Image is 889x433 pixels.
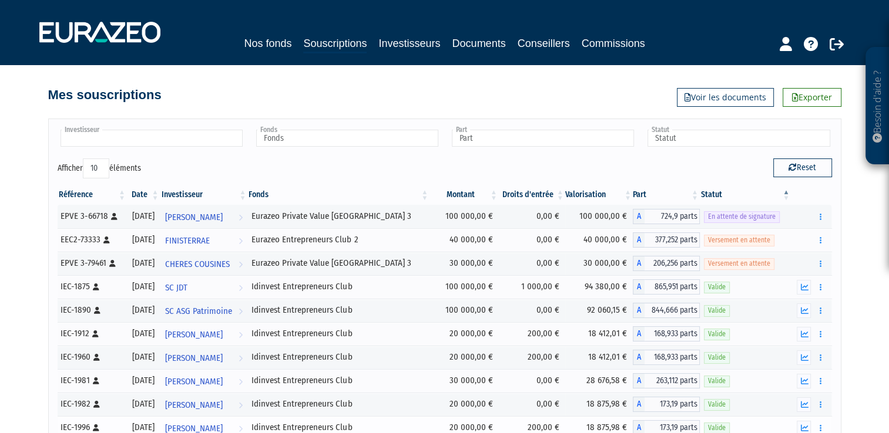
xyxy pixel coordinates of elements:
td: 30 000,00 € [430,369,498,393]
th: Valorisation: activer pour trier la colonne par ordre croissant [565,185,633,205]
i: [Français] Personne physique [103,236,110,243]
span: [PERSON_NAME] [165,324,223,346]
span: Valide [704,399,730,410]
td: 20 000,00 € [430,346,498,369]
a: FINISTERRAE [160,228,248,252]
a: [PERSON_NAME] [160,393,248,416]
td: 28 676,58 € [565,369,633,393]
div: Idinvest Entrepreneurs Club [251,304,425,316]
i: [Français] Personne physique [109,260,116,267]
th: Référence : activer pour trier la colonne par ordre croissant [58,185,127,205]
span: Valide [704,329,730,340]
td: 30 000,00 € [565,252,633,275]
div: Idinvest Entrepreneurs Club [251,351,425,363]
i: Voir l'investisseur [239,207,243,228]
span: A [633,209,645,224]
td: 100 000,00 € [565,205,633,228]
td: 100 000,00 € [430,275,498,299]
div: EEC2-73333 [61,234,123,246]
i: Voir l'investisseur [239,347,243,369]
td: 40 000,00 € [565,228,633,252]
i: [Français] Personne physique [93,424,99,431]
i: Voir l'investisseur [239,277,243,299]
a: Souscriptions [303,35,367,53]
select: Afficheréléments [83,158,109,178]
th: Investisseur: activer pour trier la colonne par ordre croissant [160,185,248,205]
td: 200,00 € [499,322,565,346]
th: Statut : activer pour trier la colonne par ordre d&eacute;croissant [700,185,791,205]
a: Documents [452,35,506,52]
td: 18 875,98 € [565,393,633,416]
td: 20 000,00 € [430,393,498,416]
td: 100 000,00 € [430,299,498,322]
span: [PERSON_NAME] [165,371,223,393]
div: EPVE 3-66718 [61,210,123,222]
td: 0,00 € [499,205,565,228]
i: [Français] Personne physique [93,283,99,290]
div: [DATE] [131,327,156,340]
td: 0,00 € [499,252,565,275]
span: Versement en attente [704,235,774,246]
div: IEC-1981 [61,374,123,387]
span: 865,951 parts [645,279,700,295]
span: FINISTERRAE [165,230,210,252]
td: 0,00 € [499,369,565,393]
i: Voir l'investisseur [239,371,243,393]
div: A - Idinvest Entrepreneurs Club [633,397,700,412]
a: [PERSON_NAME] [160,322,248,346]
i: Voir l'investisseur [239,324,243,346]
a: [PERSON_NAME] [160,346,248,369]
div: A - Eurazeo Private Value Europe 3 [633,209,700,224]
a: Nos fonds [244,35,291,52]
span: [PERSON_NAME] [165,347,223,369]
td: 100 000,00 € [430,205,498,228]
span: En attente de signature [704,211,780,222]
div: Idinvest Entrepreneurs Club [251,398,425,410]
td: 40 000,00 € [430,228,498,252]
button: Reset [773,158,832,177]
div: A - Idinvest Entrepreneurs Club [633,350,700,365]
span: A [633,232,645,248]
i: [Français] Personne physique [94,307,100,314]
div: IEC-1982 [61,398,123,410]
i: [Français] Personne physique [93,401,100,408]
span: A [633,303,645,318]
th: Droits d'entrée: activer pour trier la colonne par ordre croissant [499,185,565,205]
div: [DATE] [131,398,156,410]
i: [Français] Personne physique [93,377,99,384]
a: [PERSON_NAME] [160,205,248,228]
span: A [633,326,645,341]
div: IEC-1912 [61,327,123,340]
span: Versement en attente [704,258,774,269]
div: Idinvest Entrepreneurs Club [251,374,425,387]
a: SC JDT [160,275,248,299]
span: CHERES COUSINES [165,253,230,275]
span: 168,933 parts [645,326,700,341]
div: IEC-1890 [61,304,123,316]
td: 1 000,00 € [499,275,565,299]
div: A - Idinvest Entrepreneurs Club [633,303,700,318]
span: A [633,256,645,271]
span: A [633,279,645,295]
div: A - Eurazeo Private Value Europe 3 [633,256,700,271]
div: EPVE 3-79461 [61,257,123,269]
div: IEC-1875 [61,280,123,293]
a: Commissions [582,35,645,52]
p: Besoin d'aide ? [871,53,884,159]
a: Voir les documents [677,88,774,107]
th: Date: activer pour trier la colonne par ordre croissant [127,185,160,205]
td: 18 412,01 € [565,322,633,346]
td: 92 060,15 € [565,299,633,322]
i: Voir l'investisseur [239,300,243,322]
td: 0,00 € [499,299,565,322]
span: SC ASG Patrimoine [165,300,232,322]
a: CHERES COUSINES [160,252,248,275]
span: 206,256 parts [645,256,700,271]
div: [DATE] [131,257,156,269]
i: [Français] Personne physique [92,330,99,337]
td: 94 380,00 € [565,275,633,299]
label: Afficher éléments [58,158,141,178]
h4: Mes souscriptions [48,88,162,102]
div: [DATE] [131,304,156,316]
span: Valide [704,282,730,293]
